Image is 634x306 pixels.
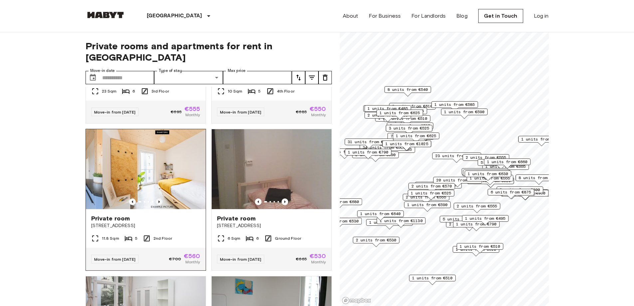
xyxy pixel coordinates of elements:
[217,214,256,222] span: Private room
[396,133,436,139] span: 1 units from €625
[505,190,545,196] span: 5 units from €950
[457,203,497,209] span: 2 units from €555
[345,149,391,159] div: Map marker
[389,125,429,131] span: 3 units from €525
[228,88,243,94] span: 10 Sqm
[311,259,326,265] span: Monthly
[411,183,452,189] span: 2 units from €570
[456,246,496,252] span: 1 units from €610
[255,198,262,205] button: Previous image
[387,123,433,133] div: Map marker
[151,88,169,94] span: 3rd Floor
[408,183,455,193] div: Map marker
[460,243,500,249] span: 1 units from €510
[453,221,500,231] div: Map marker
[379,218,422,224] span: 1 units from €1130
[382,141,431,151] div: Map marker
[347,139,390,145] span: 31 units from €570
[521,136,562,142] span: 1 units from €980
[321,149,368,159] div: Map marker
[468,171,508,177] span: 1 units from €630
[390,123,430,129] span: 3 units from €525
[481,159,521,165] span: 5 units from €660
[387,87,428,93] span: 8 units from €540
[440,216,486,226] div: Map marker
[466,154,506,160] span: 2 units from €555
[91,222,200,229] span: [STREET_ADDRESS]
[256,235,259,241] span: 6
[465,215,506,221] span: 1 units from €495
[132,88,135,94] span: 6
[310,106,326,112] span: €550
[102,235,119,241] span: 11.8 Sqm
[357,210,404,221] div: Map marker
[147,12,202,20] p: [GEOGRAPHIC_DATA]
[403,194,449,204] div: Map marker
[487,159,528,165] span: 1 units from €660
[364,105,411,116] div: Map marker
[171,109,182,115] span: €695
[453,246,499,256] div: Map marker
[478,9,523,23] a: Get in Touch
[432,153,481,163] div: Map marker
[392,103,433,109] span: 2 units from €610
[342,297,371,304] a: Mapbox logo
[407,202,448,208] span: 1 units from €590
[275,235,301,241] span: Ground Floor
[103,129,222,209] img: Marketing picture of unit DE-01-07-005-01Q
[478,159,524,169] div: Map marker
[497,186,543,197] div: Map marker
[94,110,136,115] span: Move-in from [DATE]
[318,199,359,205] span: 1 units from €680
[406,194,446,200] span: 2 units from €555
[484,158,530,169] div: Map marker
[367,106,408,112] span: 1 units from €485
[404,201,451,212] div: Map marker
[415,182,462,192] div: Map marker
[316,198,362,209] div: Map marker
[324,149,365,155] span: 1 units from €660
[393,133,439,143] div: Map marker
[356,237,396,243] span: 2 units from €530
[466,170,507,176] span: 1 units from €640
[90,68,115,74] label: Move-in date
[431,101,478,112] div: Map marker
[444,109,485,115] span: 1 units from €590
[434,102,475,108] span: 1 units from €585
[311,112,326,118] span: Monthly
[488,189,534,199] div: Map marker
[387,116,427,122] span: 2 units from €510
[184,106,200,112] span: €555
[94,257,136,262] span: Move-in from [DATE]
[159,68,182,74] label: Type of stay
[296,109,307,115] span: €685
[384,115,430,126] div: Map marker
[454,203,500,213] div: Map marker
[462,168,508,178] div: Map marker
[435,153,478,159] span: 23 units from €530
[534,12,549,20] a: Log in
[379,110,420,116] span: 1 units from €625
[211,129,332,271] a: Marketing picture of unit DE-01-029-01MPrevious imagePrevious imagePrivate room[STREET_ADDRESS]6 ...
[292,71,305,84] button: tune
[376,110,423,120] div: Map marker
[344,139,393,149] div: Map marker
[305,71,318,84] button: tune
[366,219,413,229] div: Map marker
[277,88,295,94] span: 4th Floor
[363,105,412,116] div: Map marker
[217,222,326,229] span: [STREET_ADDRESS]
[282,198,288,205] button: Previous image
[502,189,548,200] div: Map marker
[387,133,434,143] div: Map marker
[184,253,200,259] span: €560
[433,177,482,187] div: Map marker
[318,71,332,84] button: tune
[343,12,358,20] a: About
[456,12,468,20] a: Blog
[369,12,401,20] a: For Business
[409,275,456,285] div: Map marker
[376,217,425,228] div: Map marker
[310,253,326,259] span: €530
[519,175,559,181] span: 8 units from €570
